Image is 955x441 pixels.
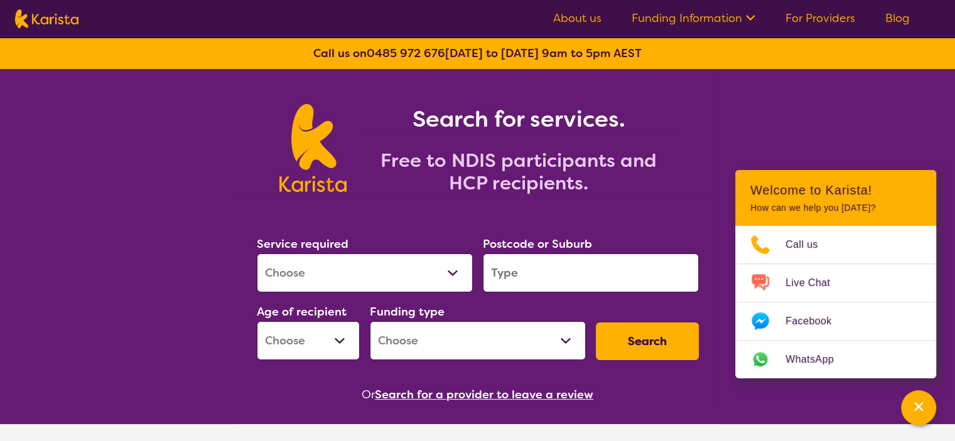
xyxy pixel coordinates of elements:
[362,149,676,194] h2: Free to NDIS participants and HCP recipients.
[257,236,348,252] label: Service required
[735,341,936,378] a: Web link opens in a new tab.
[785,274,845,292] span: Live Chat
[596,322,699,360] button: Search
[279,104,347,192] img: Karista logo
[362,385,375,404] span: Or
[901,390,936,425] button: Channel Menu
[885,11,910,26] a: Blog
[15,9,78,28] img: Karista logo
[370,304,445,319] label: Funding type
[735,226,936,378] ul: Choose channel
[375,385,593,404] button: Search for a provider to leave a review
[553,11,602,26] a: About us
[785,350,849,369] span: WhatsApp
[632,11,755,26] a: Funding Information
[785,235,833,254] span: Call us
[483,236,592,252] label: Postcode or Suburb
[735,170,936,378] div: Channel Menu
[750,183,921,198] h2: Welcome to Karista!
[785,11,855,26] a: For Providers
[367,46,445,61] a: 0485 972 676
[483,253,699,292] input: Type
[362,104,676,134] h1: Search for services.
[750,203,921,213] p: How can we help you [DATE]?
[313,46,642,61] b: Call us on [DATE] to [DATE] 9am to 5pm AEST
[785,312,846,331] span: Facebook
[257,304,347,319] label: Age of recipient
